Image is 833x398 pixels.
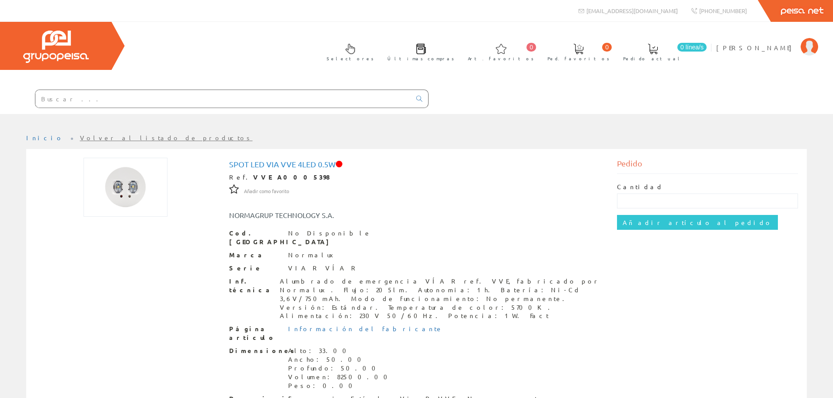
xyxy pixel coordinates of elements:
span: Serie [229,264,282,273]
div: NORMAGRUP TECHNOLOGY S.A. [223,210,449,220]
div: Peso: 0.00 [288,381,393,390]
span: Cod. [GEOGRAPHIC_DATA] [229,229,282,246]
div: Alto: 33.00 [288,346,393,355]
a: Últimas compras [379,36,459,66]
span: [PHONE_NUMBER] [699,7,747,14]
img: Foto artículo SPOT LED VIA VVE 4LED 0.5W (192x135.46566321731) [84,158,167,217]
a: Añadir como favorito [244,187,289,194]
input: Añadir artículo al pedido [617,215,778,230]
span: Art. favoritos [468,54,534,63]
div: No Disponible [288,229,371,238]
span: [PERSON_NAME] [716,43,796,52]
label: Cantidad [617,183,663,191]
div: Pedido [617,158,798,174]
img: Grupo Peisa [23,31,89,63]
a: Selectores [318,36,378,66]
div: Volumen: 82500.00 [288,373,393,381]
h1: SPOT LED VIA VVE 4LED 0.5W [229,160,604,169]
span: Pedido actual [623,54,683,63]
span: Ped. favoritos [547,54,610,63]
div: Profundo: 50.00 [288,364,393,373]
div: Ref. [229,173,604,182]
div: VIA R VÍA R [288,264,359,273]
span: 0 [602,43,612,52]
span: Página artículo [229,325,282,342]
a: Inicio [26,134,63,142]
div: Normalux [288,251,339,260]
span: Últimas compras [387,54,454,63]
span: Marca [229,251,282,260]
div: Ancho: 50.00 [288,355,393,364]
a: [PERSON_NAME] [716,36,818,45]
span: [EMAIL_ADDRESS][DOMAIN_NAME] [586,7,678,14]
span: Añadir como favorito [244,188,289,195]
span: 0 [526,43,536,52]
span: Inf. técnica [229,277,273,294]
span: Selectores [327,54,374,63]
div: Alumbrado de emergencia VÍA R ref. VVE, fabricado por Normalux. Flujo: 205lm. Autonomia: 1h. Bate... [280,277,604,321]
span: 0 línea/s [677,43,707,52]
strong: VVE A0005398 [253,173,330,181]
a: Volver al listado de productos [80,134,253,142]
span: Dimensiones [229,346,282,355]
a: Información del fabricante [288,325,443,332]
input: Buscar ... [35,90,411,107]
